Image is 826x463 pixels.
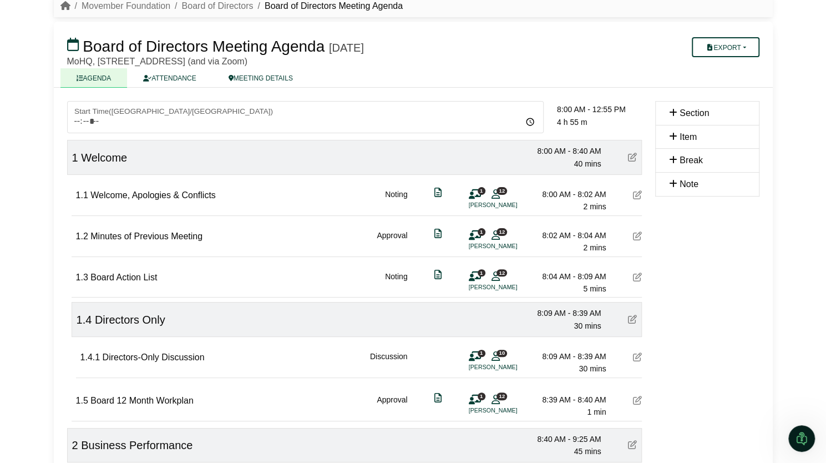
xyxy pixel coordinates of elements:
[469,283,552,292] li: [PERSON_NAME]
[95,314,165,326] span: Directors Only
[90,273,157,282] span: Board Action List
[80,353,100,362] span: 1.4.1
[587,407,606,416] span: 1 min
[370,350,408,375] div: Discussion
[557,103,642,115] div: 8:00 AM - 12:55 PM
[81,152,127,164] span: Welcome
[103,353,205,362] span: Directors-Only Discussion
[524,433,601,445] div: 8:40 AM - 9:25 AM
[557,118,587,127] span: 4 h 55 m
[680,108,709,118] span: Section
[385,188,407,213] div: Noting
[524,145,601,157] div: 8:00 AM - 8:40 AM
[212,68,309,88] a: MEETING DETAILS
[67,57,247,66] span: MoHQ, [STREET_ADDRESS] (and via Zoom)
[76,396,88,405] span: 1.5
[574,447,601,456] span: 45 mins
[574,159,601,168] span: 40 mins
[469,241,552,251] li: [PERSON_NAME]
[529,394,606,406] div: 8:39 AM - 8:40 AM
[579,364,606,373] span: 30 mins
[680,179,698,189] span: Note
[385,270,407,295] div: Noting
[529,270,606,283] div: 8:04 AM - 8:09 AM
[692,37,759,57] button: Export
[583,202,606,211] span: 2 mins
[496,269,507,276] span: 12
[496,392,507,400] span: 12
[77,314,92,326] span: 1.4
[469,363,552,372] li: [PERSON_NAME]
[90,190,216,200] span: Welcome, Apologies & Conflicts
[496,187,507,194] span: 12
[90,231,202,241] span: Minutes of Previous Meeting
[182,1,254,11] a: Board of Directors
[788,425,815,452] iframe: Intercom live chat
[72,439,78,451] span: 2
[529,188,606,200] div: 8:00 AM - 8:02 AM
[329,41,364,54] div: [DATE]
[524,307,601,319] div: 8:09 AM - 8:39 AM
[478,350,485,357] span: 1
[680,132,697,142] span: Item
[81,439,192,451] span: Business Performance
[76,190,88,200] span: 1.1
[72,152,78,164] span: 1
[496,350,507,357] span: 10
[496,228,507,235] span: 12
[583,243,606,252] span: 2 mins
[60,68,128,88] a: AGENDA
[83,38,325,55] span: Board of Directors Meeting Agenda
[680,155,703,165] span: Break
[76,231,88,241] span: 1.2
[377,229,407,254] div: Approval
[583,284,606,293] span: 5 mins
[469,406,552,415] li: [PERSON_NAME]
[529,350,606,363] div: 8:09 AM - 8:39 AM
[377,394,407,419] div: Approval
[82,1,170,11] a: Movember Foundation
[478,392,485,400] span: 1
[574,321,601,330] span: 30 mins
[76,273,88,282] span: 1.3
[478,187,485,194] span: 1
[529,229,606,241] div: 8:02 AM - 8:04 AM
[478,269,485,276] span: 1
[469,200,552,210] li: [PERSON_NAME]
[127,68,212,88] a: ATTENDANCE
[90,396,194,405] span: Board 12 Month Workplan
[478,228,485,235] span: 1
